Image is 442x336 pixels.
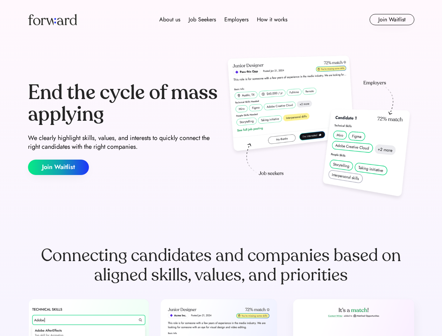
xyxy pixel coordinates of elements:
div: How it works [257,15,287,24]
button: Join Waitlist [28,160,89,175]
div: Job Seekers [189,15,216,24]
div: End the cycle of mass applying [28,82,218,125]
button: Join Waitlist [370,14,414,25]
div: We clearly highlight skills, values, and interests to quickly connect the right candidates with t... [28,134,218,151]
div: Employers [224,15,248,24]
div: Connecting candidates and companies based on aligned skills, values, and priorities [28,246,414,285]
img: hero-image.png [224,53,414,204]
div: About us [159,15,180,24]
img: Forward logo [28,14,77,25]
